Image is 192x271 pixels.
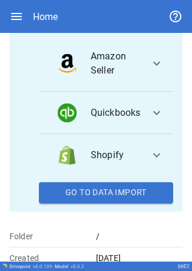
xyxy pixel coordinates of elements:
[91,148,140,162] span: Shopify
[91,49,140,78] span: Amazon Seller
[39,13,157,34] b: [DATE] 08:50 AM .
[39,35,173,92] button: data_logoAmazon Seller
[33,11,58,22] div: Home
[96,230,183,242] p: /
[150,56,164,71] span: expand_more
[9,230,96,242] p: Folder
[58,146,77,165] img: data_logo
[2,263,7,268] img: Drivepoint
[150,106,164,120] span: expand_more
[96,252,183,264] p: [DATE]
[150,148,164,162] span: expand_more
[91,106,141,120] span: Quickbooks
[58,103,77,122] img: data_logo
[39,182,173,203] button: Go To Data Import
[39,134,173,176] button: data_logoShopify
[39,92,173,134] button: data_logoQuickbooks
[71,264,84,269] span: v 5.0.2
[55,264,84,269] div: Model
[58,54,77,73] img: data_logo
[33,264,52,269] span: v 6.0.109
[9,264,52,269] div: Drivepoint
[9,252,96,264] p: Created
[178,264,190,269] div: BRĒZ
